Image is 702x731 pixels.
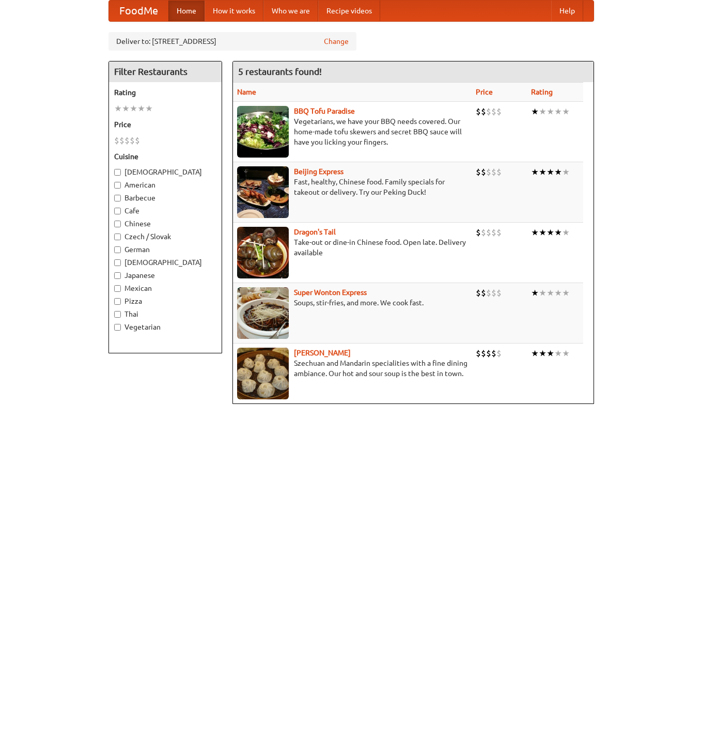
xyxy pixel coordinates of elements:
[547,227,554,238] li: ★
[114,246,121,253] input: German
[496,287,502,299] li: $
[562,106,570,117] li: ★
[486,166,491,178] li: $
[496,348,502,359] li: $
[114,221,121,227] input: Chinese
[294,288,367,297] a: Super Wonton Express
[114,167,216,177] label: [DEMOGRAPHIC_DATA]
[476,106,481,117] li: $
[531,348,539,359] li: ★
[486,287,491,299] li: $
[109,1,168,21] a: FoodMe
[114,208,121,214] input: Cafe
[114,309,216,319] label: Thai
[481,348,486,359] li: $
[562,287,570,299] li: ★
[562,166,570,178] li: ★
[547,287,554,299] li: ★
[168,1,205,21] a: Home
[491,287,496,299] li: $
[531,106,539,117] li: ★
[491,348,496,359] li: $
[554,227,562,238] li: ★
[237,358,468,379] p: Szechuan and Mandarin specialities with a fine dining ambiance. Our hot and sour soup is the best...
[547,166,554,178] li: ★
[114,285,121,292] input: Mexican
[476,287,481,299] li: $
[562,348,570,359] li: ★
[551,1,583,21] a: Help
[114,193,216,203] label: Barbecue
[114,311,121,318] input: Thai
[237,348,289,399] img: shandong.jpg
[205,1,263,21] a: How it works
[539,348,547,359] li: ★
[481,166,486,178] li: $
[124,135,130,146] li: $
[539,287,547,299] li: ★
[114,324,121,331] input: Vegetarian
[294,228,336,236] a: Dragon's Tail
[294,167,344,176] a: Beijing Express
[114,296,216,306] label: Pizza
[481,287,486,299] li: $
[130,103,137,114] li: ★
[114,270,216,281] label: Japanese
[496,227,502,238] li: $
[263,1,318,21] a: Who we are
[486,227,491,238] li: $
[476,166,481,178] li: $
[137,103,145,114] li: ★
[496,166,502,178] li: $
[476,227,481,238] li: $
[554,106,562,117] li: ★
[539,227,547,238] li: ★
[491,166,496,178] li: $
[476,348,481,359] li: $
[130,135,135,146] li: $
[476,88,493,96] a: Price
[539,166,547,178] li: ★
[114,87,216,98] h5: Rating
[122,103,130,114] li: ★
[114,195,121,201] input: Barbecue
[547,106,554,117] li: ★
[554,348,562,359] li: ★
[114,182,121,189] input: American
[294,349,351,357] b: [PERSON_NAME]
[238,67,322,76] ng-pluralize: 5 restaurants found!
[531,227,539,238] li: ★
[496,106,502,117] li: $
[547,348,554,359] li: ★
[114,119,216,130] h5: Price
[237,227,289,278] img: dragon.jpg
[114,322,216,332] label: Vegetarian
[119,135,124,146] li: $
[324,36,349,46] a: Change
[531,287,539,299] li: ★
[237,106,289,158] img: tofuparadise.jpg
[114,259,121,266] input: [DEMOGRAPHIC_DATA]
[531,166,539,178] li: ★
[237,237,468,258] p: Take-out or dine-in Chinese food. Open late. Delivery available
[114,103,122,114] li: ★
[554,287,562,299] li: ★
[114,298,121,305] input: Pizza
[491,106,496,117] li: $
[318,1,380,21] a: Recipe videos
[486,106,491,117] li: $
[481,106,486,117] li: $
[114,257,216,268] label: [DEMOGRAPHIC_DATA]
[562,227,570,238] li: ★
[114,151,216,162] h5: Cuisine
[114,283,216,293] label: Mexican
[237,287,289,339] img: superwonton.jpg
[486,348,491,359] li: $
[114,135,119,146] li: $
[294,107,355,115] a: BBQ Tofu Paradise
[114,231,216,242] label: Czech / Slovak
[108,32,356,51] div: Deliver to: [STREET_ADDRESS]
